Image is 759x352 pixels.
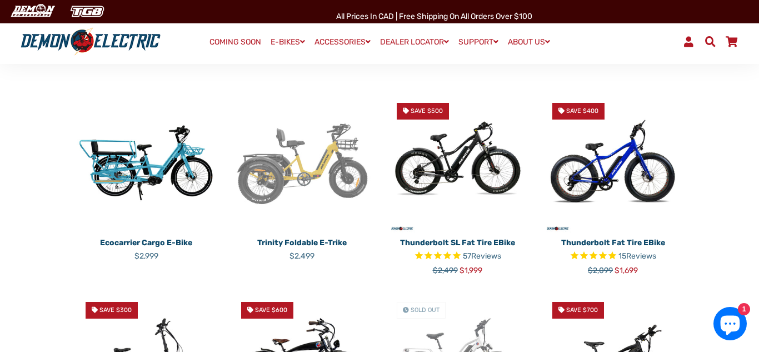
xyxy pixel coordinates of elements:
[463,251,501,261] span: 57 reviews
[311,34,374,50] a: ACCESSORIES
[255,306,287,314] span: Save $600
[543,237,682,249] p: Thunderbolt Fat Tire eBike
[460,266,482,275] span: $1,999
[232,237,371,249] p: Trinity Foldable E-Trike
[134,251,158,261] span: $2,999
[77,94,216,233] img: Ecocarrier Cargo E-Bike
[232,94,371,233] img: Trinity Foldable E-Trike
[471,251,501,261] span: Reviews
[588,266,613,275] span: $2,099
[267,34,309,50] a: E-BIKES
[64,2,110,21] img: TGB Canada
[99,306,132,314] span: Save $300
[6,2,59,21] img: Demon Electric
[411,107,443,115] span: Save $500
[388,250,527,263] span: Rated 4.9 out of 5 stars 57 reviews
[388,233,527,276] a: Thunderbolt SL Fat Tire eBike Rated 4.9 out of 5 stars 57 reviews $2,499 $1,999
[433,266,458,275] span: $2,499
[411,306,440,314] span: Sold Out
[504,34,554,50] a: ABOUT US
[77,237,216,249] p: Ecocarrier Cargo E-Bike
[289,251,314,261] span: $2,499
[566,107,598,115] span: Save $400
[17,27,164,56] img: Demon Electric logo
[206,34,265,50] a: COMING SOON
[388,94,527,233] img: Thunderbolt SL Fat Tire eBike - Demon Electric
[543,250,682,263] span: Rated 4.8 out of 5 stars 15 reviews
[388,94,527,233] a: Thunderbolt SL Fat Tire eBike - Demon Electric Save $500
[615,266,638,275] span: $1,699
[376,34,453,50] a: DEALER LOCATOR
[543,233,682,276] a: Thunderbolt Fat Tire eBike Rated 4.8 out of 5 stars 15 reviews $2,099 $1,699
[710,307,750,343] inbox-online-store-chat: Shopify online store chat
[618,251,656,261] span: 15 reviews
[336,12,532,21] span: All Prices in CAD | Free shipping on all orders over $100
[566,306,598,314] span: Save $700
[77,233,216,262] a: Ecocarrier Cargo E-Bike $2,999
[232,233,371,262] a: Trinity Foldable E-Trike $2,499
[455,34,502,50] a: SUPPORT
[626,251,656,261] span: Reviews
[388,237,527,249] p: Thunderbolt SL Fat Tire eBike
[543,94,682,233] img: Thunderbolt Fat Tire eBike - Demon Electric
[543,94,682,233] a: Thunderbolt Fat Tire eBike - Demon Electric Save $400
